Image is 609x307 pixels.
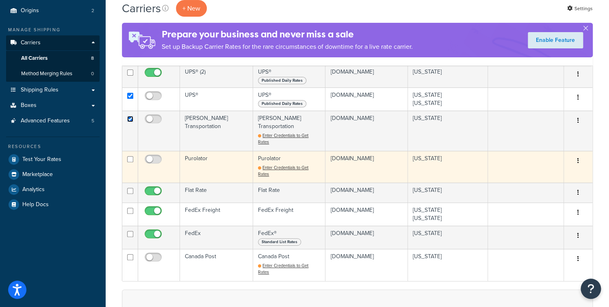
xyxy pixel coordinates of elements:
span: Boxes [21,102,37,109]
span: Standard List Rates [258,238,301,246]
td: [US_STATE] [408,249,488,281]
a: Settings [567,3,593,14]
li: Origins [6,3,100,18]
span: 0 [91,70,94,77]
td: Canada Post [180,249,253,281]
span: Marketplace [22,171,53,178]
td: FedEx Freight [180,202,253,226]
span: Test Your Rates [22,156,61,163]
a: Test Your Rates [6,152,100,167]
a: Enter Credentials to Get Rates [258,164,308,177]
td: UPS® [180,87,253,111]
td: FedEx® [253,226,325,249]
a: Carriers [6,35,100,50]
td: [PERSON_NAME] Transportation [180,111,253,150]
a: Marketplace [6,167,100,182]
td: UPS® [253,64,325,87]
td: [US_STATE] [408,151,488,183]
span: Carriers [21,39,41,46]
li: All Carriers [6,51,100,66]
td: Purolator [180,151,253,183]
td: Purolator [253,151,325,183]
td: [DOMAIN_NAME] [325,64,407,87]
td: [US_STATE] [US_STATE] [408,202,488,226]
span: Method Merging Rules [21,70,72,77]
li: Method Merging Rules [6,66,100,81]
a: Enable Feature [528,32,583,48]
td: [DOMAIN_NAME] [325,202,407,226]
div: Manage Shipping [6,26,100,33]
td: UPS® (2) [180,64,253,87]
h4: Prepare your business and never miss a sale [162,28,413,41]
a: Help Docs [6,197,100,212]
span: Published Daily Rates [258,77,306,84]
td: [PERSON_NAME] Transportation [253,111,325,150]
td: [US_STATE] [408,226,488,249]
p: Set up Backup Carrier Rates for the rare circumstances of downtime for a live rate carrier. [162,41,413,52]
li: Carriers [6,35,100,82]
img: ad-rules-rateshop-fe6ec290ccb7230408bd80ed9643f0289d75e0ffd9eb532fc0e269fcd187b520.png [122,23,162,57]
a: Enter Credentials to Get Rates [258,132,308,145]
span: Origins [21,7,39,14]
td: [US_STATE] [408,183,488,202]
a: Origins 2 [6,3,100,18]
div: Resources [6,143,100,150]
td: Canada Post [253,249,325,281]
span: Published Daily Rates [258,100,306,107]
td: Flat Rate [253,183,325,202]
td: [DOMAIN_NAME] [325,226,407,249]
td: FedEx [180,226,253,249]
button: Open Resource Center [581,279,601,299]
td: [US_STATE] [US_STATE] [408,87,488,111]
span: Help Docs [22,201,49,208]
td: [DOMAIN_NAME] [325,87,407,111]
td: [DOMAIN_NAME] [325,111,407,150]
span: Advanced Features [21,118,70,124]
td: [US_STATE] [408,64,488,87]
span: All Carriers [21,55,48,62]
td: [DOMAIN_NAME] [325,183,407,202]
a: Method Merging Rules 0 [6,66,100,81]
span: 5 [91,118,94,124]
a: Advanced Features 5 [6,113,100,128]
h1: Carriers [122,0,161,16]
a: Boxes [6,98,100,113]
span: 8 [91,55,94,62]
td: [DOMAIN_NAME] [325,151,407,183]
a: Enter Credentials to Get Rates [258,262,308,275]
span: Analytics [22,186,45,193]
span: Shipping Rules [21,87,59,94]
span: 2 [91,7,94,14]
td: [US_STATE] [408,111,488,150]
td: [DOMAIN_NAME] [325,249,407,281]
td: UPS® [253,87,325,111]
a: Shipping Rules [6,83,100,98]
li: Advanced Features [6,113,100,128]
a: Analytics [6,182,100,197]
td: Flat Rate [180,183,253,202]
a: All Carriers 8 [6,51,100,66]
td: FedEx Freight [253,202,325,226]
